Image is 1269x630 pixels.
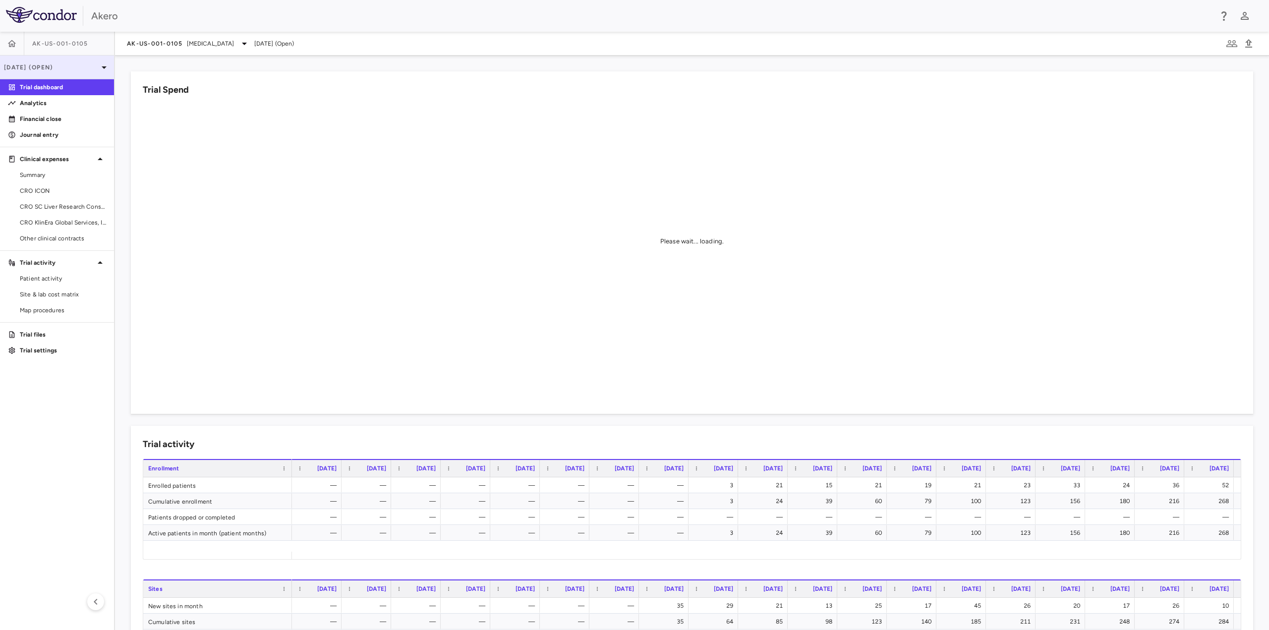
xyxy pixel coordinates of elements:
div: 29 [697,598,733,614]
div: 140 [896,614,931,630]
div: 26 [995,598,1031,614]
div: 268 [1193,525,1229,541]
span: Site & lab cost matrix [20,290,106,299]
div: — [945,509,981,525]
div: — [499,598,535,614]
p: Financial close [20,115,106,123]
span: [DATE] [565,465,584,472]
div: — [450,493,485,509]
div: — [301,598,337,614]
div: 36 [1144,477,1179,493]
div: Please wait... loading. [660,237,724,246]
span: [DATE] [317,465,337,472]
div: Akero [91,8,1211,23]
span: Patient activity [20,274,106,283]
div: — [350,493,386,509]
div: — [400,525,436,541]
div: 60 [846,493,882,509]
div: — [598,525,634,541]
span: [DATE] [1110,585,1130,592]
span: Enrollment [148,465,179,472]
div: 17 [896,598,931,614]
div: 39 [797,493,832,509]
div: — [549,598,584,614]
span: CRO SC Liver Research Consortium LLC [20,202,106,211]
div: 10 [1193,598,1229,614]
span: [DATE] [962,465,981,472]
div: — [450,509,485,525]
div: — [350,509,386,525]
div: 100 [945,493,981,509]
div: — [450,477,485,493]
span: [DATE] [615,465,634,472]
div: — [301,509,337,525]
div: — [549,477,584,493]
span: [DATE] [516,585,535,592]
div: 3 [697,493,733,509]
div: — [598,493,634,509]
span: [DATE] [1160,585,1179,592]
div: 216 [1144,493,1179,509]
p: Clinical expenses [20,155,94,164]
div: — [1094,509,1130,525]
div: — [400,477,436,493]
div: 24 [747,525,783,541]
div: 211 [995,614,1031,630]
div: — [301,614,337,630]
div: — [549,614,584,630]
div: — [648,509,684,525]
div: 52 [1193,477,1229,493]
div: — [400,509,436,525]
div: Enrolled patients [143,477,292,493]
span: [DATE] [1061,465,1080,472]
div: 231 [1044,614,1080,630]
div: — [400,614,436,630]
div: — [549,525,584,541]
div: — [648,477,684,493]
div: 21 [846,477,882,493]
div: 3 [697,525,733,541]
span: [DATE] [516,465,535,472]
div: — [499,477,535,493]
span: [DATE] [664,585,684,592]
div: 39 [797,525,832,541]
span: Other clinical contracts [20,234,106,243]
div: — [350,598,386,614]
div: 100 [945,525,981,541]
span: [DATE] [416,465,436,472]
div: 24 [1094,477,1130,493]
div: — [846,509,882,525]
span: [DATE] [565,585,584,592]
span: [DATE] [912,465,931,472]
div: — [450,614,485,630]
span: [DATE] [1110,465,1130,472]
span: [DATE] [912,585,931,592]
div: — [499,509,535,525]
div: — [598,614,634,630]
div: — [1144,509,1179,525]
span: [DATE] [1210,465,1229,472]
p: Trial settings [20,346,106,355]
span: AK-US-001-0105 [32,40,88,48]
span: [DATE] [664,465,684,472]
span: [DATE] [763,585,783,592]
span: Map procedures [20,306,106,315]
span: [DATE] [863,585,882,592]
div: 13 [797,598,832,614]
p: [DATE] (Open) [4,63,98,72]
div: — [499,525,535,541]
span: [DATE] [1011,585,1031,592]
div: — [499,614,535,630]
div: 123 [995,493,1031,509]
div: 79 [896,525,931,541]
span: Sites [148,585,163,592]
div: Patients dropped or completed [143,509,292,524]
div: — [648,493,684,509]
div: — [697,509,733,525]
p: Trial activity [20,258,94,267]
div: 20 [1044,598,1080,614]
div: — [499,493,535,509]
div: 274 [1144,614,1179,630]
div: 123 [846,614,882,630]
div: 35 [648,598,684,614]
